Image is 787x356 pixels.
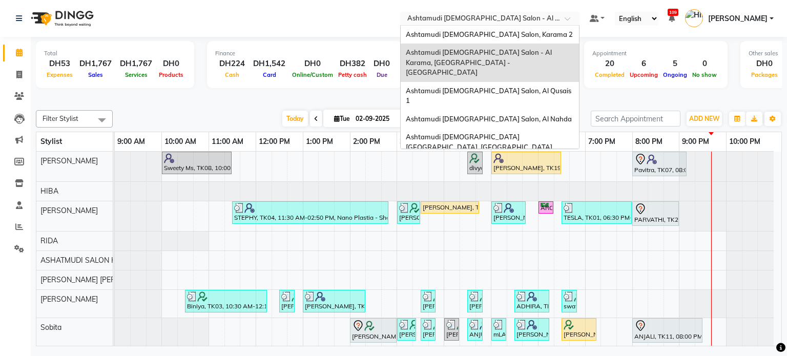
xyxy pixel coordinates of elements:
input: 2025-09-02 [353,111,404,127]
span: Ashtamudi [DEMOGRAPHIC_DATA] Salon - Al Karama, [GEOGRAPHIC_DATA] -[GEOGRAPHIC_DATA] [406,48,553,76]
div: DH1,767 [75,58,116,70]
div: TESLA, TK01, 06:30 PM-08:00 PM, [MEDICAL_DATA] Treatment,Hair Spa Schwarkopf/Loreal/Keratin - Medium [563,203,631,222]
div: 0 [690,58,719,70]
button: ADD NEW [687,112,722,126]
div: DH0 [289,58,336,70]
div: [PERSON_NAME], TK24, 04:30 PM-04:50 PM, Eyebrow Threading [468,291,482,311]
div: [PERSON_NAME], TK21, 03:30 PM-03:50 PM, Eyebrow Threading [422,320,434,339]
div: ADHIRA, TK14, 05:30 PM-06:15 PM, Hair Spa Schwarkopf/Loreal/Keratin - Long [515,291,548,311]
span: Ashtamudi [DEMOGRAPHIC_DATA] Salon, Al Nahda [406,115,572,123]
span: Completed [592,71,627,78]
span: Tue [332,115,353,122]
a: 10:00 PM [727,134,763,149]
div: [PERSON_NAME], TK18, 05:30 PM-06:15 PM, Classic Pedicure [515,320,548,339]
a: 1:00 PM [303,134,336,149]
a: 12:00 PM [256,134,293,149]
div: [PERSON_NAME], TK15, 03:00 PM-03:25 PM, Gel Polish Only (DH25) [398,320,415,339]
div: ANJALI, TK11, 08:00 PM-09:30 PM, Hydra Facial with Brightening [633,320,701,341]
div: [PERSON_NAME], TK20, 04:00 PM-04:20 PM, Eyebrow Threading (DH20) [445,320,458,339]
div: ANJU, TK26, 04:30 PM-04:50 PM, Eyebrow Threading [468,320,482,339]
div: ARCHANA, TK16, 06:00 PM-06:20 PM, Eyebrow Threading [540,203,552,213]
div: DH0 [156,58,186,70]
div: PARVATHI, TK22, 08:00 PM-09:00 PM, Hydra Facial [633,203,678,224]
span: Ashtamudi [DEMOGRAPHIC_DATA] Salon, Karama 2 [406,30,573,38]
div: DH224 [215,58,249,70]
div: [PERSON_NAME], TK28, 06:30 PM-07:15 PM, Under Arms Waxing [563,320,595,339]
div: mLAHAVIKA, TK25, 05:00 PM-05:20 PM, Eyebrow Threading [492,320,505,339]
span: Upcoming [627,71,660,78]
div: DH0 [369,58,394,70]
a: 11:00 AM [209,134,246,149]
div: [PERSON_NAME], TK06, 03:30 PM-04:45 PM, Hydra Facial with Brightening (DH350),Hair Spa Schwarkopf... [422,203,478,212]
span: [PERSON_NAME] [40,206,98,215]
div: [PERSON_NAME], TK12, 01:00 PM-02:20 PM, Creative Hair Cut,Eyebrow Threading (DH20) [304,291,364,311]
div: 5 [660,58,690,70]
ng-dropdown-panel: Options list [400,25,579,149]
div: DH382 [336,58,369,70]
a: 3:00 PM [397,134,429,149]
span: [PERSON_NAME] [708,13,768,24]
div: [PERSON_NAME], TK15, 03:00 PM-03:30 PM, Acrylic Extension Removal (DH60) [398,203,419,222]
div: divya, TK09, 04:30 PM-04:50 PM, Highlights Per Streak - (Schwarzkopf / L’Oréal) [468,153,482,173]
input: Search Appointment [591,111,680,127]
div: [PERSON_NAME], TK19, 05:00 PM-06:30 PM, Hair [MEDICAL_DATA] - Short [492,153,560,173]
span: [PERSON_NAME] [PERSON_NAME] [40,275,157,284]
span: Expenses [44,71,75,78]
div: DH1,767 [116,58,156,70]
span: ADD NEW [689,115,719,122]
div: [PERSON_NAME], TK10, 12:30 PM-12:50 PM, Eyebrow Threading [280,291,294,311]
a: 10:00 AM [162,134,199,149]
span: Ashtamudi [DEMOGRAPHIC_DATA] [GEOGRAPHIC_DATA], [GEOGRAPHIC_DATA] [406,133,552,151]
div: 20 [592,58,627,70]
span: Ongoing [660,71,690,78]
span: Products [156,71,186,78]
div: DH0 [749,58,780,70]
div: Biniya, TK03, 10:30 AM-12:15 PM, Roots Color - [MEDICAL_DATA] Free,Eyebrow Threading,Forehead Thr... [186,291,266,311]
a: 8:00 PM [633,134,665,149]
img: Himanshu Akania [685,9,703,27]
div: Finance [215,49,394,58]
span: Due [374,71,390,78]
span: 109 [668,9,678,16]
div: [PERSON_NAME], TK18, 05:00 PM-05:45 PM, Classic Manicure [492,203,525,222]
span: Sobita [40,323,61,332]
span: HIBA [40,186,58,196]
span: Petty cash [336,71,369,78]
a: 2:00 PM [350,134,383,149]
span: [PERSON_NAME] [40,295,98,304]
div: [PERSON_NAME], TK28, 02:00 PM-03:00 PM, Relaxing Massage [351,320,396,341]
div: DH1,542 [249,58,289,70]
span: Online/Custom [289,71,336,78]
div: STEPHY, TK04, 11:30 AM-02:50 PM, Nano Plastia - Short,Highlights Per Streak - (Schwarzkopf / L’Or... [233,203,387,222]
div: DH53 [44,58,75,70]
span: No show [690,71,719,78]
a: 9:00 PM [679,134,712,149]
div: swathi, TK27, 06:30 PM-06:50 PM, Eyebrow Threading [563,291,576,311]
span: ASHATMUDI SALON KARAMA [40,256,142,265]
div: Pavitra, TK07, 08:00 PM-09:10 PM, Roots Color - [MEDICAL_DATA] Free [633,153,686,175]
div: [PERSON_NAME], TK20, 03:30 PM-03:50 PM, Eyebrow Threading [422,291,434,311]
span: Cash [222,71,242,78]
span: Ashtamudi [DEMOGRAPHIC_DATA] Salon, Al Qusais 1 [406,87,573,105]
span: Card [260,71,279,78]
a: 7:00 PM [586,134,618,149]
a: 109 [669,14,675,23]
span: Packages [749,71,780,78]
div: Sweety Ms, TK08, 10:00 AM-11:30 AM, Hair Smoothening/Hair Straightening - Medium [163,153,231,173]
a: 9:00 AM [115,134,148,149]
span: Stylist [40,137,62,146]
span: Services [122,71,150,78]
div: 6 [627,58,660,70]
div: Total [44,49,186,58]
img: logo [26,4,96,33]
span: Filter Stylist [43,114,78,122]
span: Sales [86,71,106,78]
div: Appointment [592,49,719,58]
span: Today [282,111,308,127]
span: RIDA [40,236,58,245]
span: [PERSON_NAME] [40,156,98,165]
